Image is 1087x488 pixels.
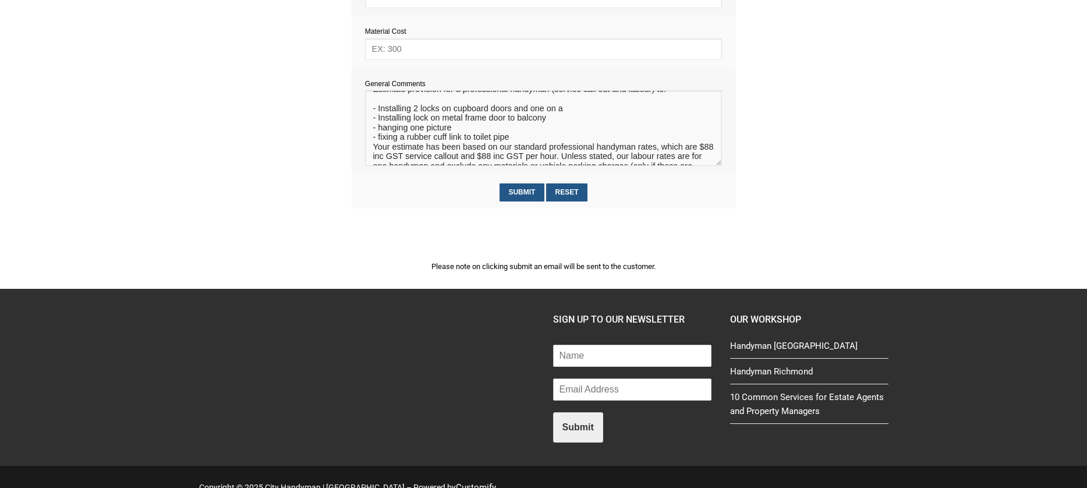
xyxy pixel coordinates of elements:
[546,183,587,201] input: Reset
[553,345,711,367] input: Name
[730,365,888,384] a: Handyman Richmond
[730,390,888,425] a: 10 Common Services for Estate Agents and Property Managers
[500,183,544,201] input: Submit
[730,339,888,359] a: Handyman [GEOGRAPHIC_DATA]
[352,260,736,273] p: Please note on clicking submit an email will be sent to the customer.
[553,412,603,443] button: Submit
[365,80,426,88] span: General Comments
[553,379,711,401] input: Email Address
[365,38,722,60] input: EX: 300
[365,27,406,36] span: Material Cost
[553,312,711,327] h4: SIGN UP TO OUR NEWSLETTER
[730,312,888,327] h4: Our Workshop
